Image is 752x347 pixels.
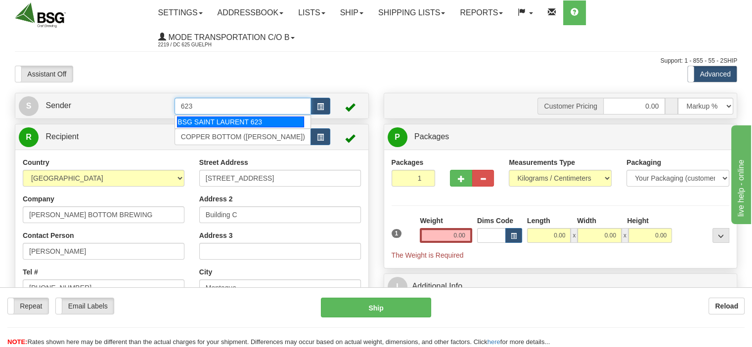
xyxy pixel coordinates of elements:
a: P Packages [388,127,734,147]
label: Country [23,157,49,167]
input: Enter a location [199,170,361,187]
label: Email Labels [56,298,114,314]
label: Width [577,216,596,226]
label: Dims Code [477,216,513,226]
label: Packaging [626,157,661,167]
label: Assistant Off [15,66,73,82]
iframe: chat widget [729,123,751,224]
a: Addressbook [210,0,291,25]
label: Packages [392,157,424,167]
img: logo2219.jpg [15,2,66,28]
label: Tel # [23,267,38,277]
a: Shipping lists [371,0,452,25]
button: Ship [321,298,432,317]
label: Address 2 [199,194,233,204]
span: 1 [392,229,402,238]
span: Packages [414,132,449,141]
div: ... [712,228,729,243]
label: City [199,267,212,277]
div: BSG SAINT LAURENT 623 [177,116,304,127]
span: Mode Transportation c/o B [166,33,290,41]
a: Lists [291,0,332,25]
label: Street Address [199,157,248,167]
a: Mode Transportation c/o B 2219 / DC 625 Guelph [151,25,302,50]
a: IAdditional Info [388,276,734,297]
input: Sender Id [175,98,311,115]
a: S Sender [19,96,175,116]
span: Customer Pricing [537,98,603,115]
a: here [487,338,500,346]
label: Measurements Type [509,157,575,167]
span: P [388,127,407,147]
label: Company [23,194,54,204]
div: Support: 1 - 855 - 55 - 2SHIP [15,57,737,65]
span: x [571,228,577,243]
button: Reload [708,298,745,314]
span: Recipient [45,132,79,141]
span: I [388,277,407,297]
a: R Recipient [19,127,157,147]
input: Recipient Id [175,128,311,145]
a: Settings [151,0,210,25]
label: Length [527,216,550,226]
a: Reports [452,0,510,25]
span: NOTE: [7,338,27,346]
label: Address 3 [199,231,233,240]
span: R [19,127,39,147]
a: Ship [333,0,371,25]
span: S [19,96,39,116]
span: The Weight is Required [392,251,464,259]
label: Contact Person [23,231,74,240]
label: Weight [420,216,442,226]
span: 2219 / DC 625 Guelph [158,40,232,50]
label: Repeat [8,298,48,314]
label: Height [627,216,649,226]
b: Reload [715,302,738,310]
div: live help - online [7,6,91,18]
span: x [621,228,628,243]
label: Advanced [688,66,737,82]
span: Sender [45,101,71,110]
